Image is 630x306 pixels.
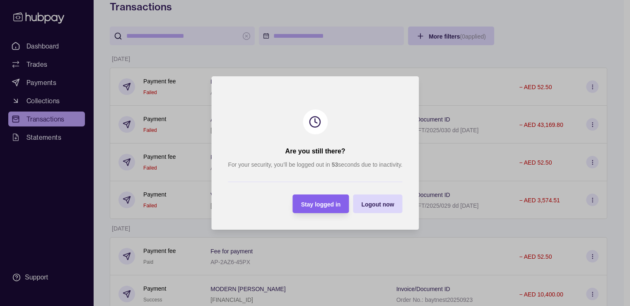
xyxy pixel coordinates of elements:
[361,201,394,208] span: Logout now
[285,147,345,156] h2: Are you still there?
[301,201,340,208] span: Stay logged in
[292,194,349,213] button: Stay logged in
[331,161,338,168] strong: 53
[353,194,402,213] button: Logout now
[228,160,402,169] p: For your security, you’ll be logged out in seconds due to inactivity.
